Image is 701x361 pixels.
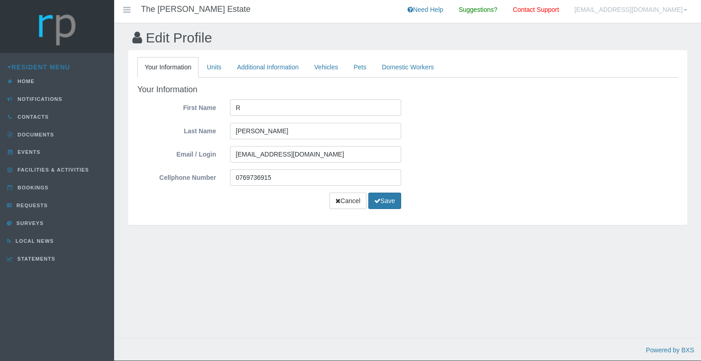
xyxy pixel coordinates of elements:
[330,193,366,209] a: Cancel
[128,30,687,45] h2: Edit Profile
[7,63,70,71] a: Resident Menu
[16,114,49,120] span: Contacts
[230,169,401,186] input: Enter your Cellphone Number
[16,185,49,190] span: Bookings
[131,99,223,113] label: First Name
[646,346,694,354] a: Powered by BXS
[131,169,223,183] label: Cellphone Number
[131,146,223,160] label: Email / Login
[368,193,401,209] button: Save
[307,57,345,78] a: Vehicles
[375,57,441,78] a: Domestic Workers
[141,5,251,14] h4: The [PERSON_NAME] Estate
[199,57,229,78] a: Units
[15,256,55,262] span: Statements
[14,203,48,208] span: Requests
[230,57,306,78] a: Additional Information
[16,78,35,84] span: Home
[16,96,63,102] span: Notifications
[16,167,89,173] span: Facilities & Activities
[13,238,54,244] span: Local News
[230,99,401,116] input: Enter your First Name
[131,123,223,136] label: Last Name
[137,57,199,78] a: Your Information
[16,132,54,137] span: Documents
[346,57,374,78] a: Pets
[230,146,401,162] input: Enter your Email
[230,123,401,139] input: Enter your Last Name
[16,149,41,155] span: Events
[14,220,43,226] span: Surveys
[137,85,401,94] h4: Your Information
